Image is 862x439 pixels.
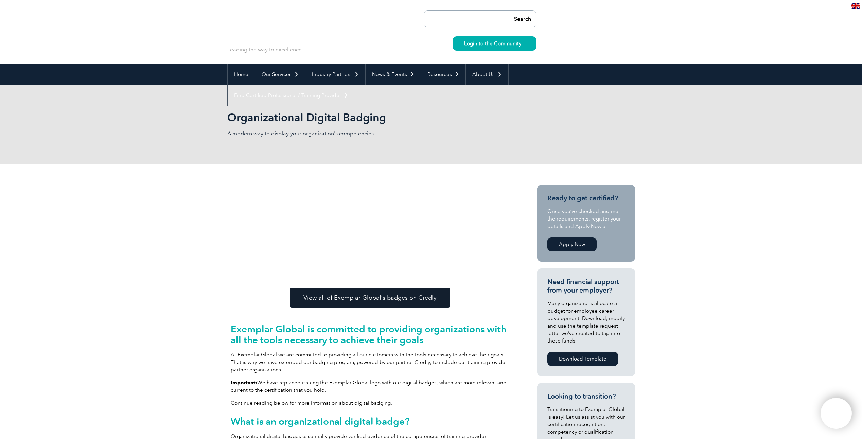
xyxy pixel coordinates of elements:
[421,64,465,85] a: Resources
[231,379,509,394] p: We have replaced issuing the Exemplar Global logo with our digital badges, which are more relevan...
[231,416,509,427] h2: What is an organizational digital badge?
[227,46,302,53] p: Leading the way to excellence
[231,188,509,281] img: training providers
[547,352,618,366] a: Download Template
[851,3,860,9] img: en
[499,11,536,27] input: Search
[228,85,355,106] a: Find Certified Professional / Training Provider
[231,323,509,345] h2: Exemplar Global is committed to providing organizations with all the tools necessary to achieve t...
[547,208,625,230] p: Once you’ve checked and met the requirements, register your details and Apply Now at
[547,194,625,203] h3: Ready to get certified?
[547,278,625,295] h3: Need financial support from your employer?
[227,130,431,137] p: A modern way to display your organization's competencies
[466,64,508,85] a: About Us
[303,295,437,301] span: View all of Exemplar Global’s badges on Credly
[231,380,257,386] strong: Important:
[453,36,536,51] a: Login to the Community
[305,64,365,85] a: Industry Partners
[547,392,625,401] h3: Looking to transition?
[366,64,421,85] a: News & Events
[255,64,305,85] a: Our Services
[228,64,255,85] a: Home
[227,112,513,123] h2: Organizational Digital Badging
[547,300,625,345] p: Many organizations allocate a budget for employee career development. Download, modify and use th...
[828,405,845,422] img: svg+xml;nitro-empty-id=MTA5NzoxMTY=-1;base64,PHN2ZyB2aWV3Qm94PSIwIDAgNDAwIDQwMCIgd2lkdGg9IjQwMCIg...
[231,399,509,407] p: Continue reading below for more information about digital badging.
[231,351,509,373] p: At Exemplar Global we are committed to providing all our customers with the tools necessary to ac...
[521,41,525,45] img: svg+xml;nitro-empty-id=MzY0OjIyMw==-1;base64,PHN2ZyB2aWV3Qm94PSIwIDAgMTEgMTEiIHdpZHRoPSIxMSIgaGVp...
[290,288,450,308] a: View all of Exemplar Global’s badges on Credly
[547,237,597,251] a: Apply Now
